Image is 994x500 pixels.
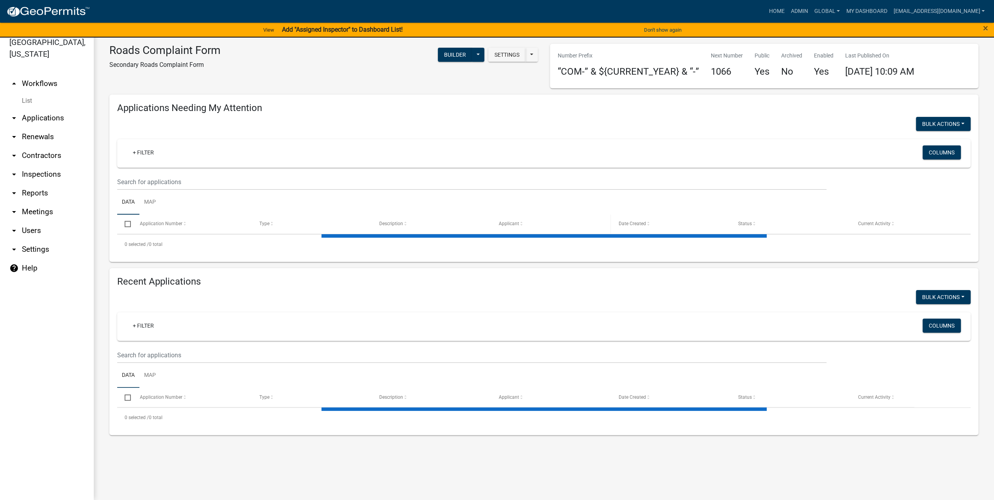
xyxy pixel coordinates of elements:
[127,145,160,159] a: + Filter
[117,174,826,190] input: Search for applications
[379,221,403,226] span: Description
[916,117,971,131] button: Bulk Actions
[814,52,833,60] p: Enabled
[488,48,526,62] button: Settings
[558,66,699,77] h4: “COM-” & ${CURRENT_YEAR} & “-”
[731,388,851,407] datatable-header-cell: Status
[371,215,491,233] datatable-header-cell: Description
[9,79,19,88] i: arrow_drop_up
[117,235,971,254] div: 0 total
[755,66,769,77] h4: Yes
[139,190,161,215] a: Map
[611,388,731,407] datatable-header-cell: Date Created
[9,132,19,142] i: arrow_drop_down
[845,52,914,60] p: Last Published On
[890,4,988,19] a: [EMAIL_ADDRESS][DOMAIN_NAME]
[371,388,491,407] datatable-header-cell: Description
[711,52,743,60] p: Next Number
[259,394,269,400] span: Type
[9,207,19,217] i: arrow_drop_down
[117,102,971,114] h4: Applications Needing My Attention
[132,388,252,407] datatable-header-cell: Application Number
[619,221,646,226] span: Date Created
[117,363,139,388] a: Data
[558,52,699,60] p: Number Prefix
[109,44,221,57] h3: Roads Complaint Form
[282,26,403,33] strong: Add "Assigned Inspector" to Dashboard List!
[9,226,19,235] i: arrow_drop_down
[438,48,472,62] button: Builder
[139,363,161,388] a: Map
[140,221,182,226] span: Application Number
[499,394,519,400] span: Applicant
[9,170,19,179] i: arrow_drop_down
[731,215,851,233] datatable-header-cell: Status
[491,388,611,407] datatable-header-cell: Applicant
[738,394,752,400] span: Status
[259,221,269,226] span: Type
[619,394,646,400] span: Date Created
[117,276,971,287] h4: Recent Applications
[923,319,961,333] button: Columns
[260,23,277,36] a: View
[983,23,988,33] button: Close
[252,388,372,407] datatable-header-cell: Type
[9,151,19,160] i: arrow_drop_down
[781,66,802,77] h4: No
[117,388,132,407] datatable-header-cell: Select
[811,4,843,19] a: Global
[983,23,988,34] span: ×
[611,215,731,233] datatable-header-cell: Date Created
[117,190,139,215] a: Data
[117,347,826,363] input: Search for applications
[117,408,971,427] div: 0 total
[109,60,221,70] p: Secondary Roads Complaint Form
[9,263,19,273] i: help
[9,245,19,254] i: arrow_drop_down
[858,221,890,226] span: Current Activity
[9,113,19,123] i: arrow_drop_down
[916,290,971,304] button: Bulk Actions
[755,52,769,60] p: Public
[845,66,914,77] span: [DATE] 10:09 AM
[499,221,519,226] span: Applicant
[125,242,149,247] span: 0 selected /
[738,221,752,226] span: Status
[9,188,19,198] i: arrow_drop_down
[252,215,372,233] datatable-header-cell: Type
[127,319,160,333] a: + Filter
[923,145,961,159] button: Columns
[850,215,970,233] datatable-header-cell: Current Activity
[814,66,833,77] h4: Yes
[140,394,182,400] span: Application Number
[781,52,802,60] p: Archived
[125,415,149,420] span: 0 selected /
[491,215,611,233] datatable-header-cell: Applicant
[850,388,970,407] datatable-header-cell: Current Activity
[379,394,403,400] span: Description
[117,215,132,233] datatable-header-cell: Select
[788,4,811,19] a: Admin
[641,23,685,36] button: Don't show again
[843,4,890,19] a: My Dashboard
[858,394,890,400] span: Current Activity
[132,215,252,233] datatable-header-cell: Application Number
[711,66,743,77] h4: 1066
[766,4,788,19] a: Home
